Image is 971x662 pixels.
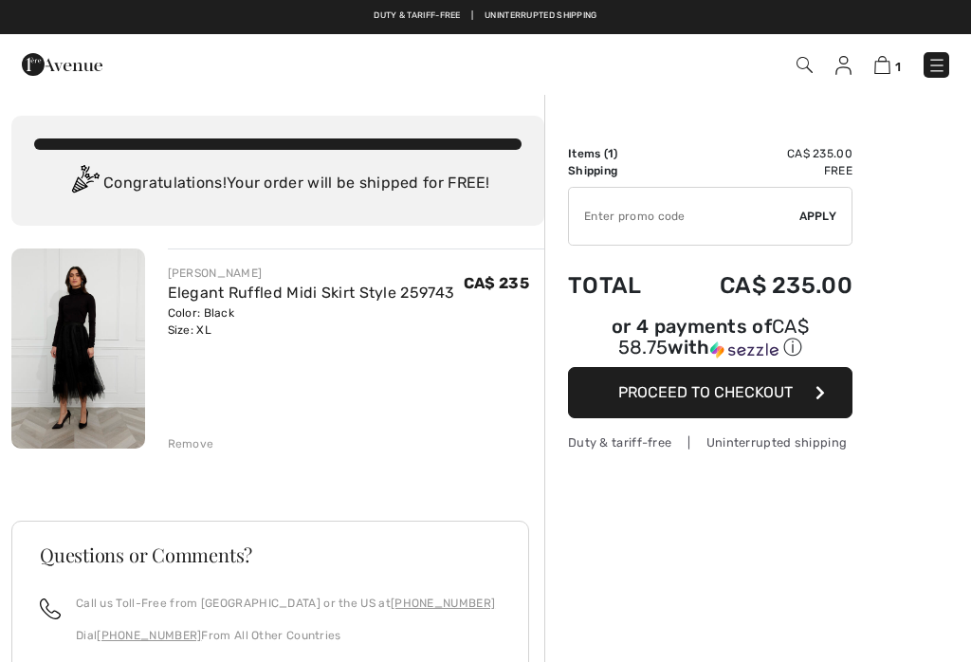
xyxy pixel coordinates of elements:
div: or 4 payments ofCA$ 58.75withSezzle Click to learn more about Sezzle [568,318,852,367]
span: Proceed to Checkout [618,383,793,401]
img: call [40,598,61,619]
h3: Questions or Comments? [40,545,501,564]
div: Congratulations! Your order will be shipped for FREE! [34,165,522,203]
a: 1ère Avenue [22,54,102,72]
td: Items ( ) [568,145,669,162]
td: CA$ 235.00 [669,145,852,162]
td: Shipping [568,162,669,179]
img: Sezzle [710,341,779,359]
input: Promo code [569,188,799,245]
span: CA$ 235 [464,274,529,292]
p: Call us Toll-Free from [GEOGRAPHIC_DATA] or the US at [76,595,495,612]
span: CA$ 58.75 [618,315,809,359]
a: [PHONE_NUMBER] [391,597,495,610]
img: Shopping Bag [874,56,890,74]
span: 1 [895,60,901,74]
img: Search [797,57,813,73]
button: Proceed to Checkout [568,367,852,418]
div: Duty & tariff-free | Uninterrupted shipping [568,433,852,451]
div: Remove [168,435,214,452]
img: Elegant Ruffled Midi Skirt Style 259743 [11,248,145,449]
a: 1 [874,53,901,76]
a: [PHONE_NUMBER] [97,629,201,642]
td: Total [568,253,669,318]
img: Menu [927,56,946,75]
div: or 4 payments of with [568,318,852,360]
img: 1ère Avenue [22,46,102,83]
img: My Info [835,56,852,75]
td: CA$ 235.00 [669,253,852,318]
img: Congratulation2.svg [65,165,103,203]
div: Color: Black Size: XL [168,304,455,339]
td: Free [669,162,852,179]
a: Elegant Ruffled Midi Skirt Style 259743 [168,284,455,302]
span: Apply [799,208,837,225]
div: [PERSON_NAME] [168,265,455,282]
p: Dial From All Other Countries [76,627,495,644]
span: 1 [608,147,614,160]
